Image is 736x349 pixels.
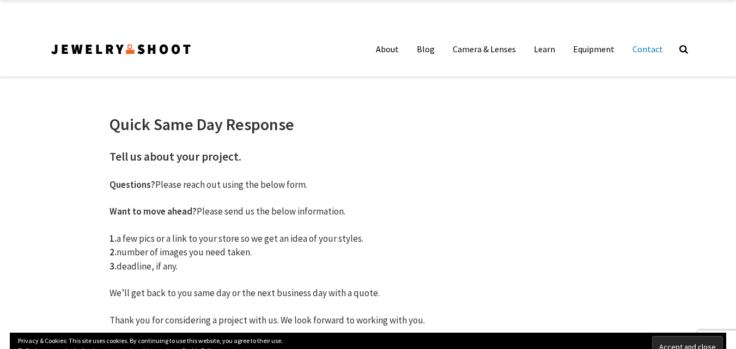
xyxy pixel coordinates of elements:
[110,205,197,217] strong: Want to move ahead?
[624,38,671,60] a: Contact
[110,286,627,301] p: We’ll get back to you same day or the next business day with a quote.
[110,246,117,258] strong: 2.
[409,38,443,60] a: Blog
[110,232,117,244] strong: 1.
[50,40,192,58] img: Jewelry Photographer Bay Area - San Francisco | Nationwide via Mail
[565,38,623,60] a: Equipment
[445,38,524,60] a: Camera & Lenses
[110,179,155,191] strong: Questions?
[110,205,627,219] p: Please send us the below information.
[110,114,627,134] h1: Quick Same Day Response
[110,260,117,272] strong: 3.
[110,314,627,328] p: Thank you for considering a project with us. We look forward to working with you.
[110,149,627,165] h3: Tell us about your project.
[368,38,407,60] a: About
[110,232,627,274] p: a few pics or a link to your store so we get an idea of your styles. number of images you need ta...
[526,38,563,60] a: Learn
[110,178,627,192] p: Please reach out using the below form.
